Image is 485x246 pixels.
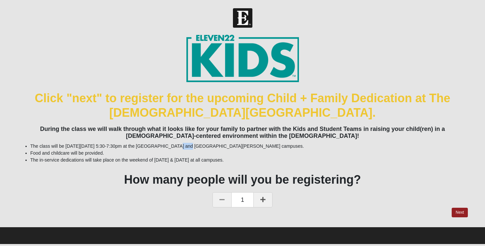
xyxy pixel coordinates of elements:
[233,8,252,28] img: Church of Eleven22 Logo
[186,35,299,82] img: E22-kids-pms7716-TM.png
[17,172,468,187] h1: How many people will you be registering?
[17,126,468,140] h4: During the class we will walk through what it looks like for your family to partner with the Kids...
[30,157,468,164] li: The in-service dedications will take place on the weekend of [DATE] & [DATE] at all campuses.
[30,143,468,150] li: The class will be [DATE][DATE] 5:30-7:30pm at the [GEOGRAPHIC_DATA] and [GEOGRAPHIC_DATA][PERSON_...
[452,208,468,217] a: Next
[35,91,450,119] font: Click "next" to register for the upcoming Child + Family Dedication at The [DEMOGRAPHIC_DATA][GEO...
[232,192,253,207] span: 1
[30,150,468,157] li: Food and childcare will be provided.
